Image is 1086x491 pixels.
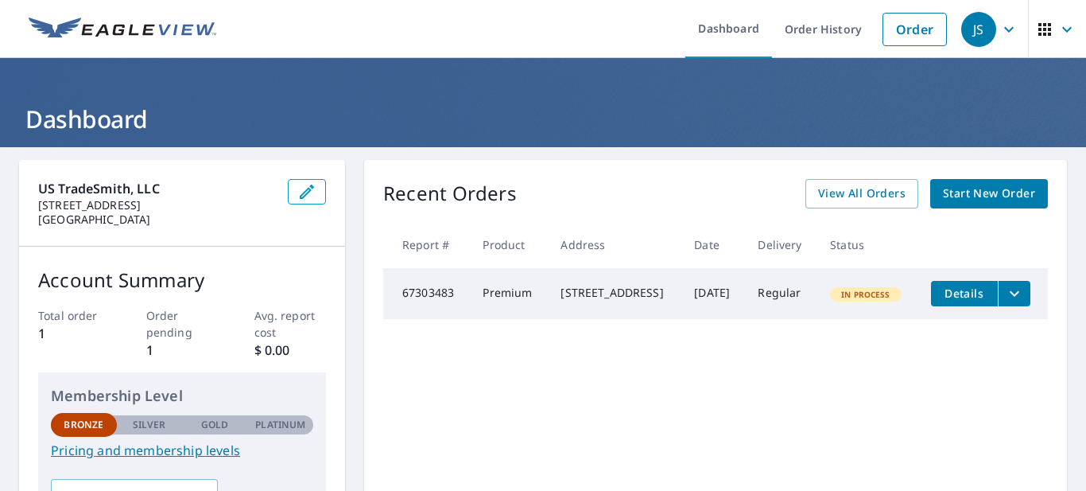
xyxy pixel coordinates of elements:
th: Address [548,221,681,268]
td: 67303483 [383,268,470,319]
div: JS [961,12,996,47]
p: [GEOGRAPHIC_DATA] [38,212,275,227]
button: filesDropdownBtn-67303483 [998,281,1030,306]
a: Order [882,13,947,46]
img: EV Logo [29,18,216,41]
button: detailsBtn-67303483 [931,281,998,306]
p: 1 [38,324,111,343]
p: Order pending [146,307,219,341]
p: Recent Orders [383,179,517,208]
p: $ 0.00 [254,341,327,360]
div: [STREET_ADDRESS] [560,285,669,301]
td: Regular [745,268,817,319]
p: Account Summary [38,266,326,294]
p: [STREET_ADDRESS] [38,198,275,212]
th: Status [817,221,917,268]
a: Pricing and membership levels [51,441,313,460]
th: Product [470,221,548,268]
span: Details [941,286,988,301]
th: Delivery [745,221,817,268]
th: Report # [383,221,470,268]
h1: Dashboard [19,103,1067,135]
p: Avg. report cost [254,307,327,341]
p: Bronze [64,418,103,432]
td: [DATE] [681,268,745,319]
a: View All Orders [805,179,918,208]
span: Start New Order [943,184,1035,204]
p: Total order [38,307,111,324]
p: 1 [146,341,219,360]
p: Gold [201,418,228,432]
span: In Process [832,289,900,300]
span: View All Orders [818,184,906,204]
p: Platinum [255,418,305,432]
a: Start New Order [930,179,1048,208]
p: US TradeSmith, LLC [38,179,275,198]
p: Membership Level [51,385,313,407]
th: Date [681,221,745,268]
p: Silver [133,418,166,432]
td: Premium [470,268,548,319]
